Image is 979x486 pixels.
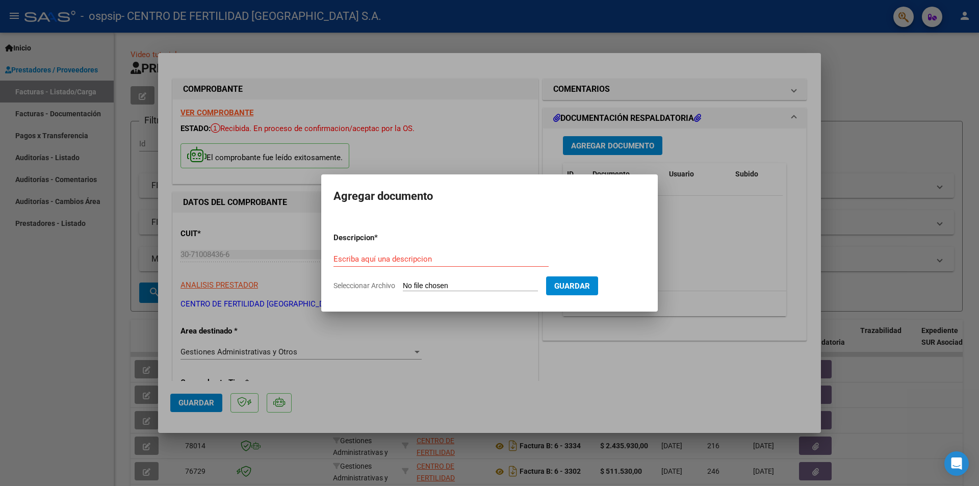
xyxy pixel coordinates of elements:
span: Guardar [554,282,590,291]
div: Open Intercom Messenger [944,451,969,476]
span: Seleccionar Archivo [333,282,395,290]
h2: Agregar documento [333,187,646,206]
p: Descripcion [333,232,427,244]
button: Guardar [546,276,598,295]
